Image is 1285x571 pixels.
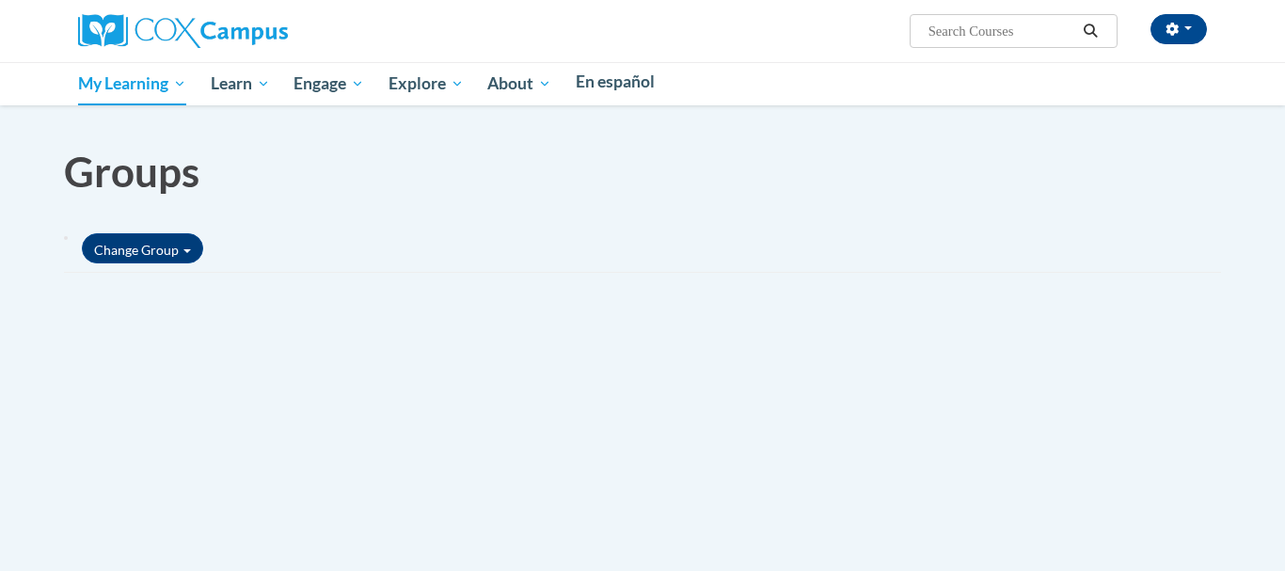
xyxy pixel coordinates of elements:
[66,62,198,105] a: My Learning
[78,22,288,38] a: Cox Campus
[1077,20,1105,42] button: Search
[211,72,270,95] span: Learn
[1150,14,1207,44] button: Account Settings
[82,233,203,263] a: Change Group
[1083,24,1100,39] i: 
[64,147,199,196] span: Groups
[376,62,476,105] a: Explore
[281,62,376,105] a: Engage
[563,62,667,102] a: En español
[50,62,1235,105] div: Main menu
[78,72,186,95] span: My Learning
[576,71,655,91] span: En español
[476,62,564,105] a: About
[389,72,464,95] span: Explore
[927,20,1077,42] input: Search Courses
[78,14,288,48] img: Cox Campus
[293,72,364,95] span: Engage
[198,62,282,105] a: Learn
[487,72,551,95] span: About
